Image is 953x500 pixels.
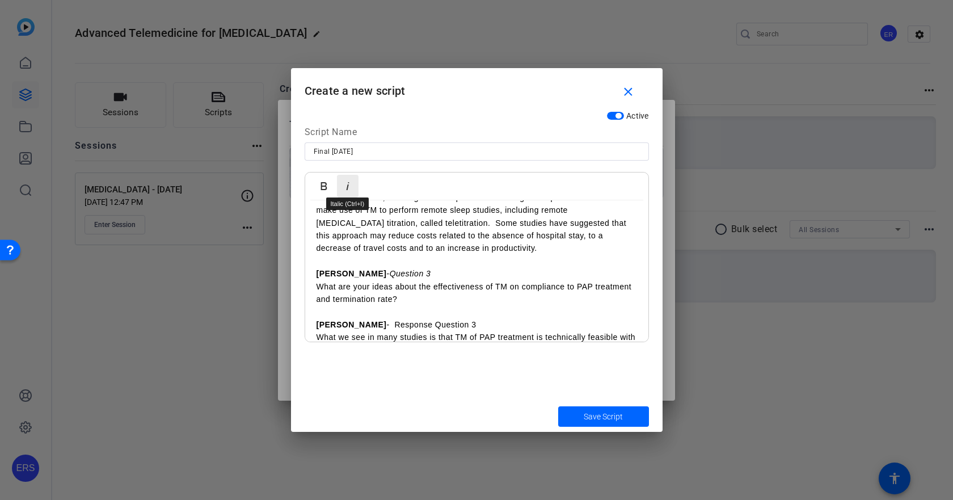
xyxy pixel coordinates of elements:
[584,411,623,423] span: Save Script
[317,178,637,254] p: In short, we can have remote consultations for history taking, or for discussion of diagnostic re...
[317,331,637,446] p: What we see in many studies is that TM of PAP treatment is technically feasible with the current ...
[317,280,637,306] p: What are your ideas about the effectiveness of TM on compliance to PAP treatment and termination ...
[626,111,649,120] span: Active
[305,125,649,142] div: Script Name
[317,267,637,280] p: -
[317,318,637,331] p: - Response Question 3
[326,198,369,210] div: Italic (Ctrl+I)
[314,145,640,158] input: Enter Script Name
[558,406,649,427] button: Save Script
[317,320,387,329] strong: [PERSON_NAME]
[621,85,635,99] mat-icon: close
[291,68,663,105] h1: Create a new script
[390,269,431,278] em: Question 3
[317,269,387,278] strong: [PERSON_NAME]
